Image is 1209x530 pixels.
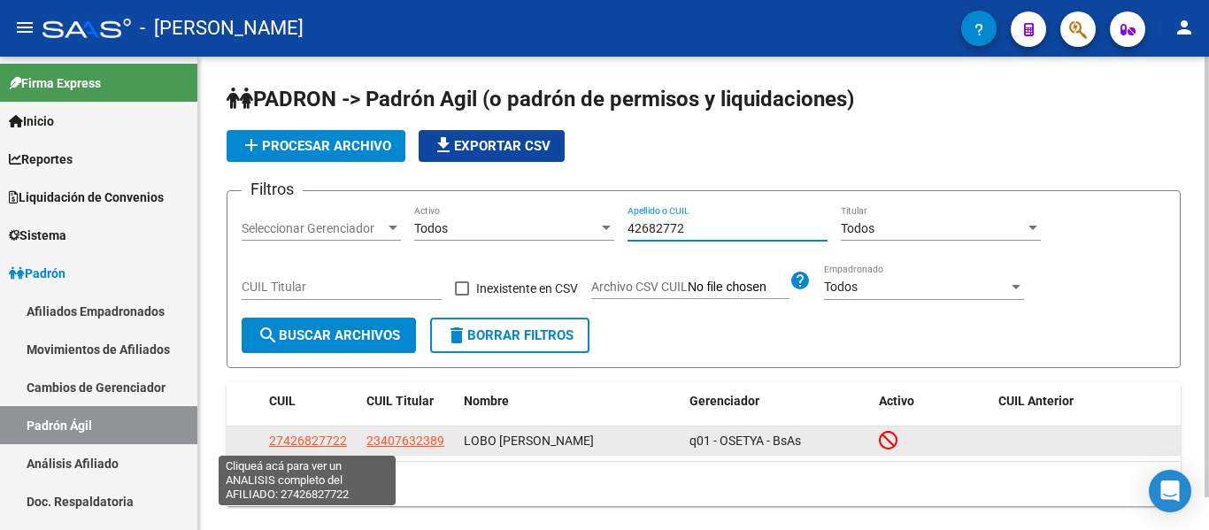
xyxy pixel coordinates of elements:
span: 27426827722 [269,434,347,448]
span: Firma Express [9,73,101,93]
span: Borrar Filtros [446,327,574,343]
mat-icon: menu [14,17,35,38]
span: Exportar CSV [433,138,551,154]
span: 23407632389 [366,434,444,448]
span: Todos [414,221,448,235]
mat-icon: search [258,325,279,346]
mat-icon: file_download [433,134,454,156]
mat-icon: add [241,134,262,156]
button: Borrar Filtros [430,318,589,353]
div: 1 total [227,462,1181,506]
mat-icon: help [789,270,811,291]
span: CUIL [269,394,296,408]
span: - [PERSON_NAME] [140,9,304,48]
span: Reportes [9,150,73,169]
span: PADRON -> Padrón Agil (o padrón de permisos y liquidaciones) [227,87,854,111]
span: q01 - OSETYA - BsAs [689,434,801,448]
span: Buscar Archivos [258,327,400,343]
span: Procesar archivo [241,138,391,154]
span: Liquidación de Convenios [9,188,164,207]
span: Inicio [9,111,54,131]
span: CUIL Anterior [998,394,1074,408]
span: Todos [824,280,858,294]
div: Open Intercom Messenger [1149,470,1191,512]
span: Inexistente en CSV [476,278,578,299]
datatable-header-cell: CUIL Titular [359,382,457,420]
datatable-header-cell: CUIL Anterior [991,382,1182,420]
button: Buscar Archivos [242,318,416,353]
datatable-header-cell: CUIL [262,382,359,420]
span: Todos [841,221,874,235]
h3: Filtros [242,177,303,202]
span: Seleccionar Gerenciador [242,221,385,236]
datatable-header-cell: Activo [872,382,991,420]
span: Padrón [9,264,65,283]
span: LOBO [PERSON_NAME] [464,434,594,448]
span: Nombre [464,394,509,408]
datatable-header-cell: Gerenciador [682,382,873,420]
datatable-header-cell: Nombre [457,382,682,420]
mat-icon: person [1174,17,1195,38]
mat-icon: delete [446,325,467,346]
span: Activo [879,394,914,408]
span: Archivo CSV CUIL [591,280,688,294]
button: Exportar CSV [419,130,565,162]
span: Gerenciador [689,394,759,408]
input: Archivo CSV CUIL [688,280,789,296]
span: CUIL Titular [366,394,434,408]
span: Sistema [9,226,66,245]
button: Procesar archivo [227,130,405,162]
